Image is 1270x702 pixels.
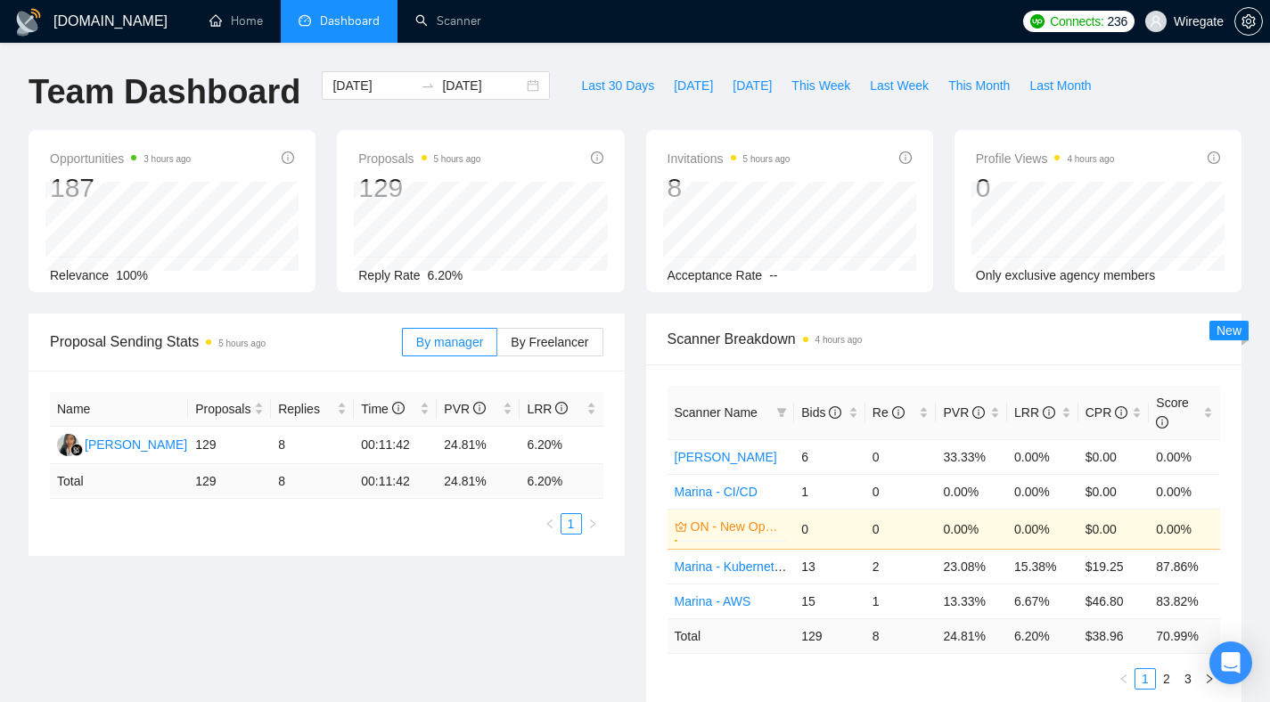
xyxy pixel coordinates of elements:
td: 6 [794,439,865,474]
a: searchScanner [415,13,481,29]
td: 0.00% [1149,439,1220,474]
td: 0 [865,509,937,549]
td: Total [50,464,188,499]
th: Replies [271,392,354,427]
td: 83.82% [1149,584,1220,618]
td: 24.81% [437,427,520,464]
td: 129 [794,618,865,653]
span: New [1217,323,1241,338]
span: right [587,518,598,529]
span: Profile Views [976,148,1115,169]
span: PVR [444,402,486,416]
span: right [1204,673,1215,684]
td: 8 [271,427,354,464]
td: 6.67% [1007,584,1078,618]
button: [DATE] [664,71,723,100]
div: [PERSON_NAME] [85,435,187,454]
span: LRR [1014,405,1055,420]
span: PVR [943,405,985,420]
time: 5 hours ago [218,339,266,348]
li: Next Page [582,513,603,535]
span: Last Week [870,76,929,95]
span: -- [769,268,777,282]
span: info-circle [591,151,603,164]
a: 2 [1157,669,1176,689]
td: $ 38.96 [1078,618,1150,653]
a: Marina - Kubernetes [675,559,788,574]
span: LRR [527,402,568,416]
td: 33.33% [936,439,1007,474]
td: $19.25 [1078,549,1150,584]
span: Score [1156,396,1189,429]
span: info-circle [1043,406,1055,419]
input: End date [442,76,523,95]
td: 2 [865,549,937,584]
time: 3 hours ago [143,154,191,164]
td: 0.00% [1149,509,1220,549]
time: 5 hours ago [743,154,791,164]
span: filter [776,407,787,418]
h1: Team Dashboard [29,71,300,113]
td: 15 [794,584,865,618]
td: 0 [865,439,937,474]
span: info-circle [392,402,405,414]
div: 8 [668,171,791,205]
img: gigradar-bm.png [70,444,83,456]
span: Bids [801,405,841,420]
td: 00:11:42 [354,427,437,464]
span: info-circle [829,406,841,419]
a: Marina - AWS [675,594,751,608]
td: 0.00% [936,474,1007,509]
span: info-circle [899,151,912,164]
span: Opportunities [50,148,191,169]
button: setting [1234,7,1263,36]
a: 1 [1135,669,1155,689]
button: This Month [938,71,1020,100]
button: left [1113,668,1135,690]
span: Connects: [1050,12,1103,31]
a: 3 [1178,669,1198,689]
span: 6.20% [428,268,463,282]
td: 0.00% [1149,474,1220,509]
div: Open Intercom Messenger [1209,641,1252,684]
td: 23.08% [936,549,1007,584]
span: Time [361,402,404,416]
td: 0.00% [1007,439,1078,474]
td: $0.00 [1078,474,1150,509]
li: 1 [561,513,582,535]
td: 6.20 % [520,464,602,499]
td: 8 [865,618,937,653]
span: Only exclusive agency members [976,268,1156,282]
span: left [1118,673,1129,684]
span: Proposal Sending Stats [50,331,402,353]
span: [DATE] [674,76,713,95]
td: $0.00 [1078,439,1150,474]
td: 87.86% [1149,549,1220,584]
button: This Week [782,71,860,100]
span: left [545,518,555,529]
span: 100% [116,268,148,282]
span: CPR [1086,405,1127,420]
span: Scanner Name [675,405,758,420]
li: 3 [1177,668,1199,690]
button: right [1199,668,1220,690]
td: Total [668,618,795,653]
span: info-circle [972,406,985,419]
td: 15.38% [1007,549,1078,584]
span: Dashboard [320,13,380,29]
div: 0 [976,171,1115,205]
th: Name [50,392,188,427]
span: dashboard [299,14,311,27]
span: Last 30 Days [581,76,654,95]
time: 5 hours ago [434,154,481,164]
td: 24.81 % [437,464,520,499]
td: 24.81 % [936,618,1007,653]
span: setting [1235,14,1262,29]
span: [DATE] [733,76,772,95]
a: homeHome [209,13,263,29]
td: 0 [794,509,865,549]
a: [PERSON_NAME] [675,450,777,464]
td: 0.00% [936,509,1007,549]
a: GA[PERSON_NAME] [57,437,187,451]
td: 6.20 % [1007,618,1078,653]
